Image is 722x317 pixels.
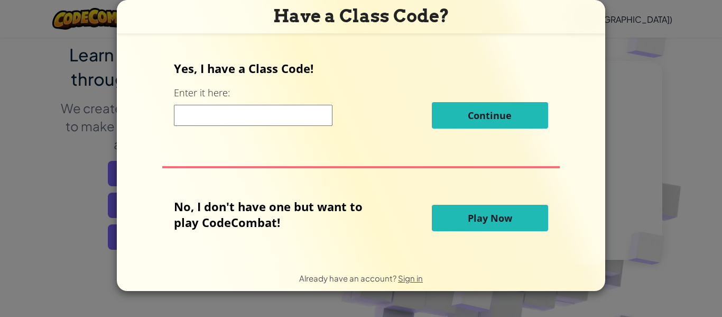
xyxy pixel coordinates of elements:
a: Sign in [398,273,423,283]
button: Continue [432,102,548,129]
img: close icon [581,11,595,26]
p: Yes, I have a Class Code! [174,60,548,76]
span: Have a Class Code? [273,5,449,26]
button: Play Now [432,205,548,231]
span: Already have an account? [299,273,398,283]
span: Continue [468,109,512,122]
p: No, I don't have one but want to play CodeCombat! [174,198,378,230]
span: Play Now [468,212,512,224]
label: Enter it here: [174,86,230,99]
